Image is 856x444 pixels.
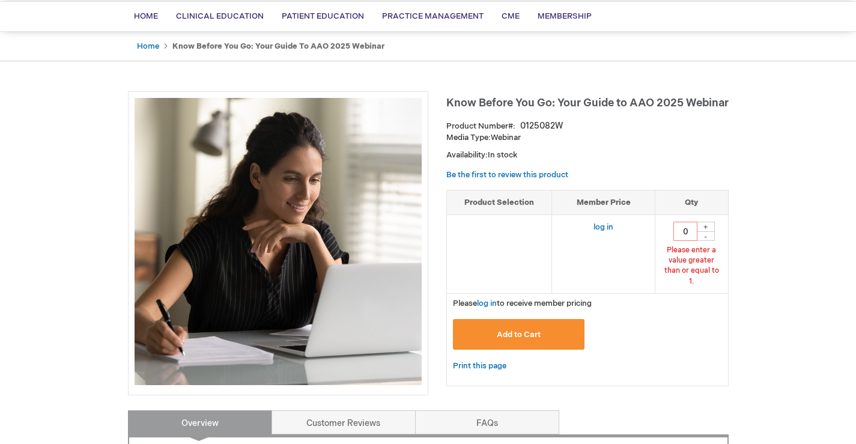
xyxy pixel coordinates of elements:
[172,41,384,51] strong: Know Before You Go: Your Guide to AAO 2025 Webinar
[137,41,159,51] a: Home
[446,150,729,161] p: Availability:
[282,11,364,21] span: Patient Education
[593,222,613,232] a: log in
[661,245,721,287] div: Please enter a value greater than or equal to 1.
[453,319,585,350] button: Add to Cart
[382,11,484,21] span: Practice Management
[453,359,506,374] a: Print this page
[415,410,559,434] a: FAQs
[502,11,520,21] span: CME
[446,133,491,142] strong: Media Type:
[447,190,552,215] th: Product Selection
[497,330,541,339] span: Add to Cart
[134,11,158,21] span: Home
[446,170,568,180] a: Be the first to review this product
[446,97,729,109] span: Know Before You Go: Your Guide to AAO 2025 Webinar
[446,121,515,131] strong: Product Number
[446,132,729,144] p: Webinar
[488,150,517,160] span: In stock
[128,410,272,434] a: Overview
[552,190,655,215] th: Member Price
[697,222,715,232] div: +
[697,231,715,241] div: -
[520,120,563,132] div: 0125082W
[673,222,697,241] input: Qty
[135,98,422,385] img: Know Before You Go: Your Guide to AAO 2025 Webinar
[538,11,592,21] span: Membership
[176,11,264,21] span: Clinical Education
[477,299,497,308] a: log in
[453,299,592,308] span: Please to receive member pricing
[272,410,416,434] a: Customer Reviews
[655,190,728,215] th: Qty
